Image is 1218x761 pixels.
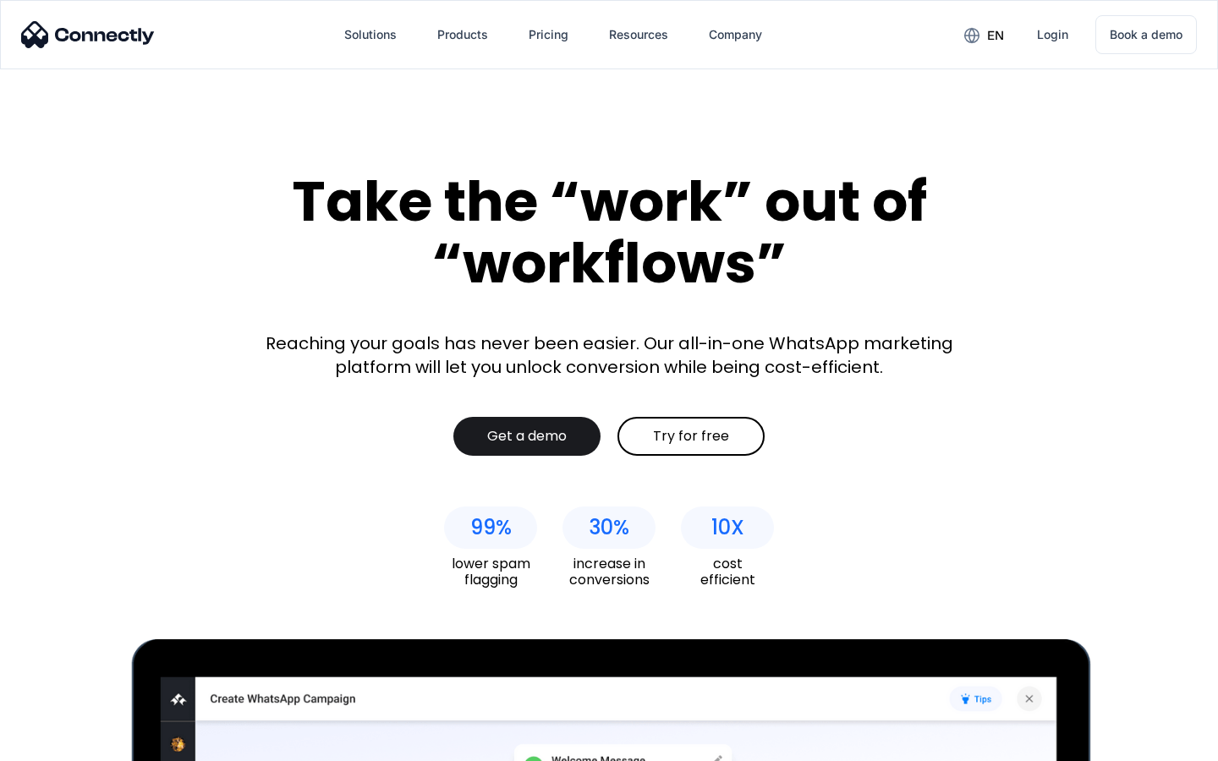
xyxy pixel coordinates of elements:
[34,731,101,755] ul: Language list
[444,556,537,588] div: lower spam flagging
[653,428,729,445] div: Try for free
[1023,14,1082,55] a: Login
[562,556,656,588] div: increase in conversions
[589,516,629,539] div: 30%
[487,428,567,445] div: Get a demo
[228,171,990,293] div: Take the “work” out of “workflows”
[470,516,512,539] div: 99%
[453,417,601,456] a: Get a demo
[254,331,964,379] div: Reaching your goals has never been easier. Our all-in-one WhatsApp marketing platform will let yo...
[617,417,765,456] a: Try for free
[21,21,155,48] img: Connectly Logo
[711,516,744,539] div: 10X
[344,23,397,47] div: Solutions
[709,23,762,47] div: Company
[515,14,582,55] a: Pricing
[1037,23,1068,47] div: Login
[437,23,488,47] div: Products
[1095,15,1197,54] a: Book a demo
[17,731,101,755] aside: Language selected: English
[609,23,668,47] div: Resources
[529,23,568,47] div: Pricing
[681,556,774,588] div: cost efficient
[987,24,1004,47] div: en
